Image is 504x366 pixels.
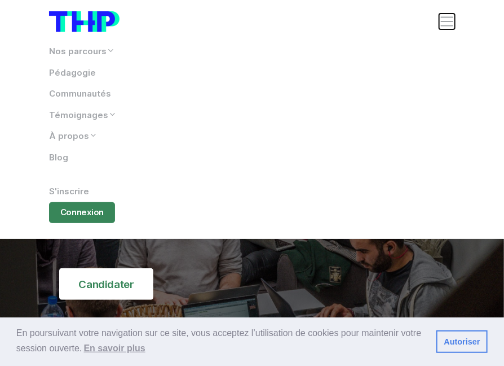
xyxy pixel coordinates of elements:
a: Blog [49,147,455,168]
a: dismiss cookie message [436,330,488,353]
a: learn more about cookies [82,340,147,357]
img: logo [49,11,120,32]
a: Connexion [49,202,115,224]
a: Candidater [59,268,154,300]
a: À propos [49,126,455,147]
a: Communautés [49,84,455,105]
a: S'inscrire [49,181,449,202]
a: Témoignages [49,104,455,126]
button: Toggle navigation [439,14,455,29]
a: Nos parcours [49,41,455,63]
span: En poursuivant votre navigation sur ce site, vous acceptez l’utilisation de cookies pour mainteni... [16,326,427,357]
a: Pédagogie [49,62,455,84]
